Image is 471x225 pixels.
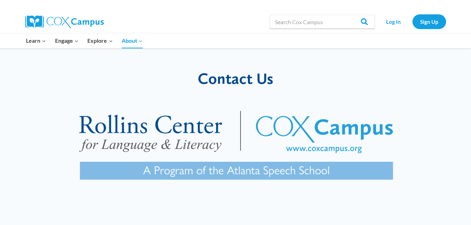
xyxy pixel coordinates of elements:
span: Learn [26,36,46,45]
span: About [122,36,143,45]
input: Search Cox Campus [270,15,375,29]
span: Explore [87,36,113,45]
nav: Secondary Navigation [378,14,446,29]
span: Engage [55,36,79,45]
a: Sign Up [412,14,446,29]
span: Contact Us [198,69,273,88]
img: RollinsCox combined logo [56,95,415,203]
nav: Primary Navigation [22,33,147,48]
a: Log In [378,14,409,29]
img: Cox Campus [25,15,104,28]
